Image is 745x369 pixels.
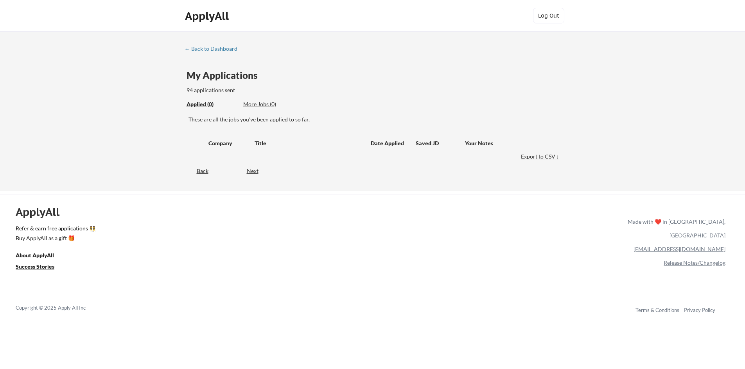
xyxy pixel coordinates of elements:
[185,46,243,52] div: ← Back to Dashboard
[16,235,94,241] div: Buy ApplyAll as a gift 🎁
[521,153,561,160] div: Export to CSV ↓
[255,139,363,147] div: Title
[416,136,465,150] div: Saved JD
[16,252,54,258] u: About ApplyAll
[187,86,338,94] div: 94 applications sent
[625,215,725,242] div: Made with ❤️ in [GEOGRAPHIC_DATA], [GEOGRAPHIC_DATA]
[371,139,405,147] div: Date Applied
[185,46,243,53] a: ← Back to Dashboard
[16,263,54,270] u: Success Stories
[185,167,208,175] div: Back
[16,262,65,272] a: Success Stories
[684,307,715,313] a: Privacy Policy
[187,100,237,108] div: Applied (0)
[247,167,267,175] div: Next
[185,9,231,23] div: ApplyAll
[533,8,564,23] button: Log Out
[243,100,301,109] div: These are job applications we think you'd be a good fit for, but couldn't apply you to automatica...
[16,251,65,261] a: About ApplyAll
[465,139,554,147] div: Your Notes
[187,100,237,109] div: These are all the jobs you've been applied to so far.
[16,205,68,219] div: ApplyAll
[188,116,561,123] div: These are all the jobs you've been applied to so far.
[664,259,725,266] a: Release Notes/Changelog
[16,304,106,312] div: Copyright © 2025 Apply All Inc
[634,246,725,252] a: [EMAIL_ADDRESS][DOMAIN_NAME]
[243,100,301,108] div: More Jobs (0)
[635,307,679,313] a: Terms & Conditions
[16,226,464,234] a: Refer & earn free applications 👯‍♀️
[16,234,94,244] a: Buy ApplyAll as a gift 🎁
[208,139,248,147] div: Company
[187,71,264,80] div: My Applications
